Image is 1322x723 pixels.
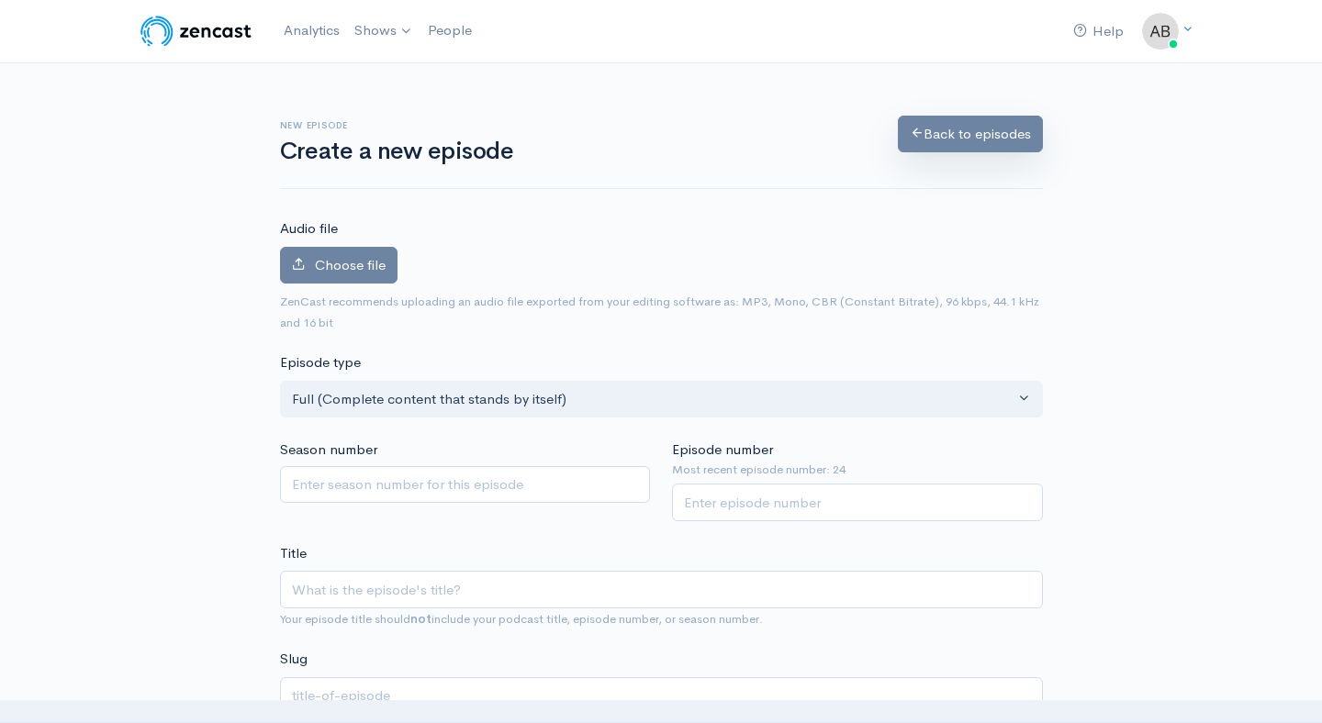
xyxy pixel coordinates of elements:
strong: not [410,611,431,627]
a: People [420,11,479,50]
h1: Create a new episode [280,139,876,165]
label: Title [280,543,307,564]
a: Analytics [276,11,347,50]
img: ZenCast Logo [138,13,254,50]
a: Back to episodes [898,116,1043,153]
input: Enter episode number [672,484,1043,521]
label: Slug [280,649,308,670]
button: Full (Complete content that stands by itself) [280,381,1043,418]
div: Full (Complete content that stands by itself) [292,389,1014,410]
small: Your episode title should include your podcast title, episode number, or season number. [280,611,763,627]
input: What is the episode's title? [280,571,1043,608]
small: ZenCast recommends uploading an audio file exported from your editing software as: MP3, Mono, CBR... [280,294,1039,330]
label: Episode type [280,352,361,373]
span: Choose file [315,256,386,273]
input: title-of-episode [280,677,1043,715]
input: Enter season number for this episode [280,466,651,504]
label: Audio file [280,218,338,239]
label: Episode number [672,439,773,461]
img: ... [1142,13,1179,50]
h6: New episode [280,120,876,130]
label: Season number [280,439,377,461]
a: Shows [347,11,420,51]
small: Most recent episode number: 24 [672,461,1043,479]
a: Help [1066,12,1131,51]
